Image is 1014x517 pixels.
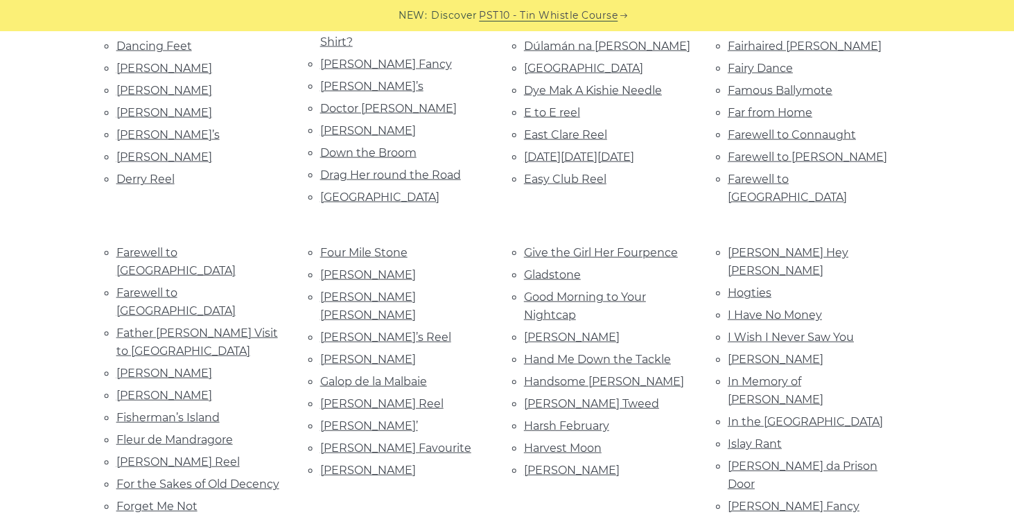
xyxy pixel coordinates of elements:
[524,330,620,343] a: [PERSON_NAME]
[524,290,646,321] a: Good Morning to Your Nightcap
[524,396,659,410] a: [PERSON_NAME] Tweed
[728,437,782,450] a: Islay Rant
[728,499,859,512] a: [PERSON_NAME] Fancy
[320,374,427,387] a: Galop de la Malbaie
[116,286,236,317] a: Farewell to [GEOGRAPHIC_DATA]
[320,268,416,281] a: [PERSON_NAME]
[524,268,581,281] a: Gladstone
[116,455,240,468] a: [PERSON_NAME] Reel
[524,105,580,119] a: E to E reel
[524,61,643,74] a: [GEOGRAPHIC_DATA]
[728,352,823,365] a: [PERSON_NAME]
[320,441,471,454] a: [PERSON_NAME] Favourite
[116,39,192,52] a: Dancing Feet
[728,128,856,141] a: Farewell to Connaught
[320,352,416,365] a: [PERSON_NAME]
[524,419,609,432] a: Harsh February
[320,123,416,137] a: [PERSON_NAME]
[320,396,444,410] a: [PERSON_NAME] Reel
[728,150,887,163] a: Farewell to [PERSON_NAME]
[524,83,662,96] a: Dye Mak A Kishie Needle
[116,388,212,401] a: [PERSON_NAME]
[320,101,457,114] a: Doctor [PERSON_NAME]
[524,463,620,476] a: [PERSON_NAME]
[116,128,220,141] a: [PERSON_NAME]’s
[116,499,198,512] a: Forget Me Not
[116,477,279,490] a: For the Sakes of Old Decency
[728,459,877,490] a: [PERSON_NAME] da Prison Door
[320,290,416,321] a: [PERSON_NAME] [PERSON_NAME]
[524,374,684,387] a: Handsome [PERSON_NAME]
[116,326,278,357] a: Father [PERSON_NAME] Visit to [GEOGRAPHIC_DATA]
[116,410,220,423] a: Fisherman’s Island
[116,432,233,446] a: Fleur de Mandragore
[728,286,771,299] a: Hogties
[728,414,883,428] a: In the [GEOGRAPHIC_DATA]
[524,128,607,141] a: East Clare Reel
[728,83,832,96] a: Famous Ballymote
[728,308,822,321] a: I Have No Money
[320,419,418,432] a: [PERSON_NAME]’
[524,39,690,52] a: Dúlamán na [PERSON_NAME]
[524,150,634,163] a: [DATE][DATE][DATE]
[524,172,606,185] a: Easy Club Reel
[320,146,417,159] a: Down the Broom
[320,57,452,70] a: [PERSON_NAME] Fancy
[320,168,461,181] a: Drag Her round the Road
[116,83,212,96] a: [PERSON_NAME]
[728,172,847,203] a: Farewell to [GEOGRAPHIC_DATA]
[116,366,212,379] a: [PERSON_NAME]
[320,79,423,92] a: [PERSON_NAME]’s
[728,330,854,343] a: I Wish I Never Saw You
[320,245,408,258] a: Four Mile Stone
[728,245,848,277] a: [PERSON_NAME] Hey [PERSON_NAME]
[524,441,602,454] a: Harvest Moon
[728,374,823,405] a: In Memory of [PERSON_NAME]
[116,105,212,119] a: [PERSON_NAME]
[116,150,212,163] a: [PERSON_NAME]
[728,61,793,74] a: Fairy Dance
[524,352,671,365] a: Hand Me Down the Tackle
[431,8,477,24] span: Discover
[399,8,427,24] span: NEW:
[524,245,678,258] a: Give the Girl Her Fourpence
[728,39,882,52] a: Fairhaired [PERSON_NAME]
[116,172,175,185] a: Derry Reel
[320,463,416,476] a: [PERSON_NAME]
[116,245,236,277] a: Farewell to [GEOGRAPHIC_DATA]
[728,105,812,119] a: Far from Home
[116,61,212,74] a: [PERSON_NAME]
[320,330,451,343] a: [PERSON_NAME]’s Reel
[479,8,618,24] a: PST10 - Tin Whistle Course
[320,190,439,203] a: [GEOGRAPHIC_DATA]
